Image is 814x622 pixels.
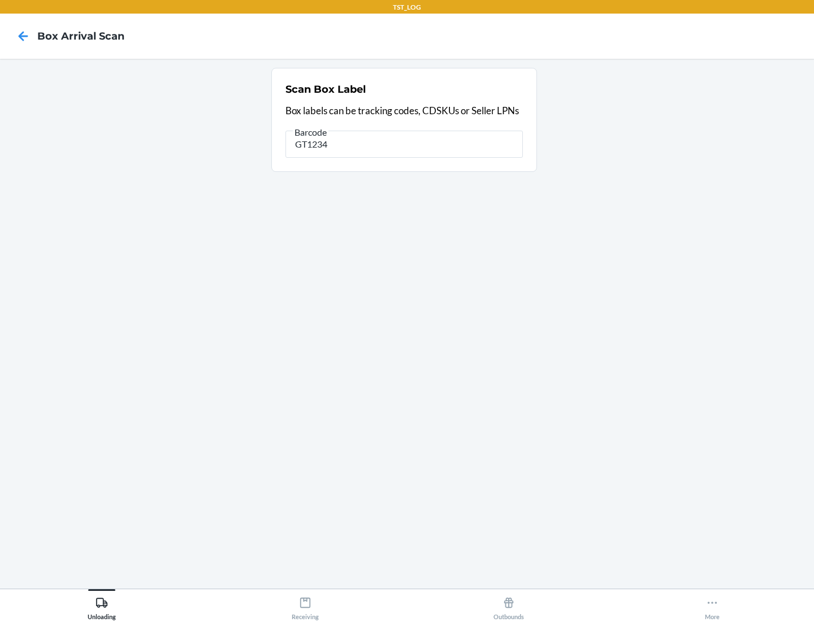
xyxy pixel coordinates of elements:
[407,589,610,620] button: Outbounds
[393,2,421,12] p: TST_LOG
[493,592,524,620] div: Outbounds
[285,131,523,158] input: Barcode
[203,589,407,620] button: Receiving
[610,589,814,620] button: More
[88,592,116,620] div: Unloading
[705,592,720,620] div: More
[293,127,328,138] span: Barcode
[285,82,366,97] h2: Scan Box Label
[285,103,523,118] p: Box labels can be tracking codes, CDSKUs or Seller LPNs
[37,29,124,44] h4: Box Arrival Scan
[292,592,319,620] div: Receiving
